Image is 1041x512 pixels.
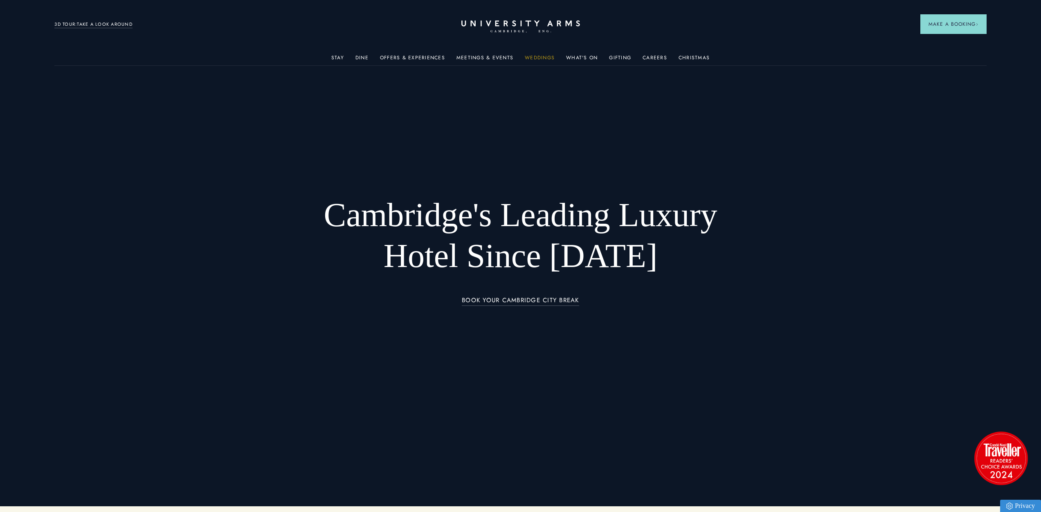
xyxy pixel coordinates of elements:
a: Christmas [679,55,710,65]
a: Careers [643,55,667,65]
h1: Cambridge's Leading Luxury Hotel Since [DATE] [302,195,739,276]
img: image-2524eff8f0c5d55edbf694693304c4387916dea5-1501x1501-png [970,427,1032,489]
button: Make a BookingArrow icon [920,14,987,34]
img: Arrow icon [976,23,978,26]
a: Home [461,20,580,33]
img: Privacy [1006,503,1013,510]
a: Privacy [1000,500,1041,512]
a: Meetings & Events [456,55,513,65]
a: Offers & Experiences [380,55,445,65]
a: Weddings [525,55,555,65]
span: Make a Booking [929,20,978,28]
a: BOOK YOUR CAMBRIDGE CITY BREAK [462,297,579,306]
a: Gifting [609,55,631,65]
a: What's On [566,55,598,65]
a: 3D TOUR:TAKE A LOOK AROUND [54,21,133,28]
a: Dine [355,55,369,65]
a: Stay [331,55,344,65]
